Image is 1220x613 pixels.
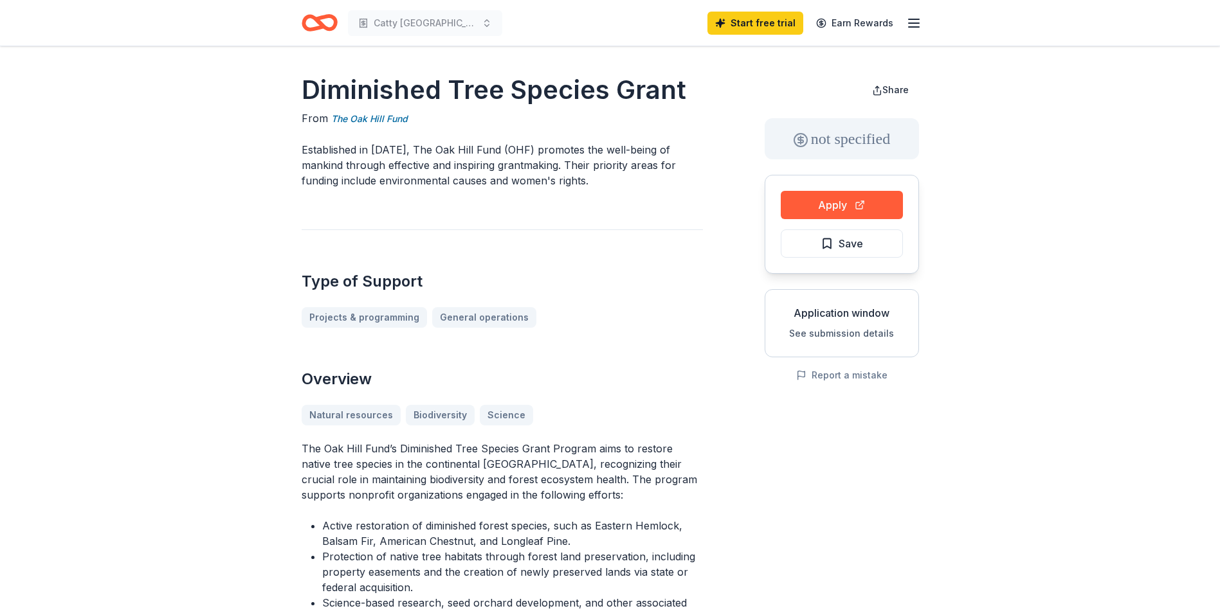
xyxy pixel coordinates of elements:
button: Save [781,229,903,258]
span: Save [839,235,863,252]
span: Catty [GEOGRAPHIC_DATA] Renovations [374,15,477,31]
div: not specified [765,118,919,159]
h2: Overview [302,369,703,389]
button: Report a mistake [796,368,888,383]
li: Active restoration of diminished forest species, such as Eastern Hemlock, Balsam Fir, American Ch... [322,518,703,549]
p: Established in [DATE], The Oak Hill Fund (OHF) promotes the well-being of mankind through effecti... [302,142,703,188]
span: Share [882,84,909,95]
p: The Oak Hill Fund’s Diminished Tree Species Grant Program aims to restore native tree species in ... [302,441,703,502]
a: Home [302,8,338,38]
a: Earn Rewards [808,12,901,35]
button: Share [862,77,919,103]
h1: Diminished Tree Species Grant [302,72,703,108]
h2: Type of Support [302,271,703,292]
a: Projects & programming [302,307,427,328]
a: Start free trial [707,12,803,35]
div: From [302,111,703,127]
a: General operations [432,307,536,328]
a: The Oak Hill Fund [331,111,408,127]
li: Protection of native tree habitats through forest land preservation, including property easements... [322,549,703,595]
button: Catty [GEOGRAPHIC_DATA] Renovations [348,10,502,36]
button: See submission details [789,326,894,341]
div: Application window [776,305,908,321]
button: Apply [781,191,903,219]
